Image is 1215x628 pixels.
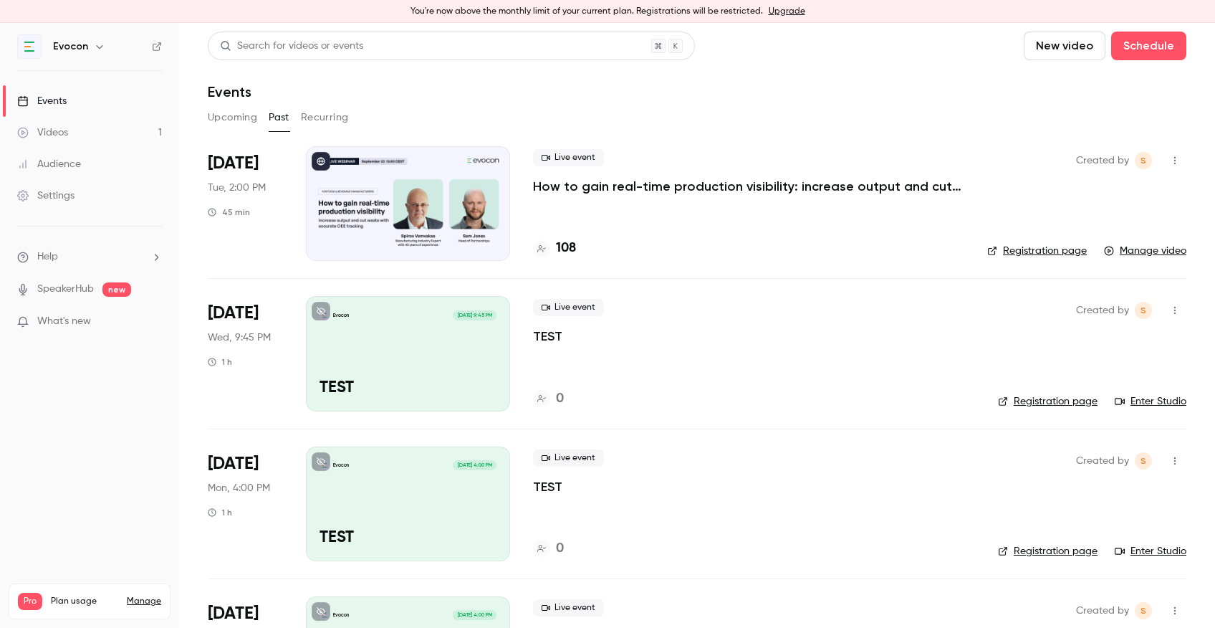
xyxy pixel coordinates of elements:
[533,389,564,409] a: 0
[1076,602,1129,619] span: Created by
[208,296,283,411] div: Sep 17 Wed, 9:45 PM (Europe/Tallinn)
[1140,452,1146,470] span: S
[998,544,1098,558] a: Registration page
[333,612,349,619] p: Evocon
[208,302,259,325] span: [DATE]
[333,312,349,319] p: Evocon
[533,239,576,258] a: 108
[1115,394,1186,409] a: Enter Studio
[1135,602,1152,619] span: Anna-Liisa Staskevits
[18,35,41,58] img: Evocon
[1076,152,1129,169] span: Created by
[208,602,259,625] span: [DATE]
[533,449,604,467] span: Live event
[208,447,283,561] div: Sep 15 Mon, 4:00 PM (Europe/Tallinn)
[208,481,270,495] span: Mon, 4:00 PM
[208,152,259,175] span: [DATE]
[1135,452,1152,470] span: Anna-Liisa Staskevits
[533,539,564,558] a: 0
[208,146,283,261] div: Sep 23 Tue, 2:00 PM (Europe/Tallinn)
[556,239,576,258] h4: 108
[453,460,496,470] span: [DATE] 4:00 PM
[533,599,604,617] span: Live event
[1135,152,1152,169] span: Anna-Liisa Staskevits
[208,83,251,100] h1: Events
[17,94,67,108] div: Events
[102,282,131,297] span: new
[37,282,94,297] a: SpeakerHub
[1076,452,1129,470] span: Created by
[1140,302,1146,319] span: S
[208,206,250,218] div: 45 min
[320,379,496,398] p: TEST
[306,296,510,411] a: TESTEvocon[DATE] 9:45 PMTEST
[453,610,496,620] span: [DATE] 4:00 PM
[1024,32,1105,60] button: New video
[987,244,1087,258] a: Registration page
[269,106,289,129] button: Past
[320,529,496,548] p: TEST
[145,315,162,328] iframe: Noticeable Trigger
[208,330,271,345] span: Wed, 9:45 PM
[37,249,58,265] span: Help
[1135,302,1152,319] span: Anna-Liisa Staskevits
[17,157,81,171] div: Audience
[1140,152,1146,169] span: S
[533,178,963,195] a: How to gain real-time production visibility: increase output and cut waste with accurate OEE trac...
[37,314,91,329] span: What's new
[1104,244,1186,258] a: Manage video
[53,39,88,54] h6: Evocon
[556,539,564,558] h4: 0
[998,394,1098,409] a: Registration page
[533,478,562,495] a: TEST
[1115,544,1186,558] a: Enter Studio
[208,356,232,368] div: 1 h
[127,596,161,607] a: Manage
[18,593,42,610] span: Pro
[556,389,564,409] h4: 0
[533,149,604,166] span: Live event
[17,249,162,265] li: help-dropdown-opener
[17,125,68,140] div: Videos
[333,462,349,469] p: Evocon
[208,452,259,475] span: [DATE]
[453,310,496,320] span: [DATE] 9:45 PM
[306,447,510,561] a: TESTEvocon[DATE] 4:00 PMTEST
[301,106,349,129] button: Recurring
[769,6,805,17] a: Upgrade
[220,39,363,54] div: Search for videos or events
[533,328,562,345] a: TEST
[208,507,232,518] div: 1 h
[17,189,75,203] div: Settings
[51,596,118,607] span: Plan usage
[1076,302,1129,319] span: Created by
[533,299,604,316] span: Live event
[1140,602,1146,619] span: S
[208,181,266,195] span: Tue, 2:00 PM
[1111,32,1186,60] button: Schedule
[208,106,257,129] button: Upcoming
